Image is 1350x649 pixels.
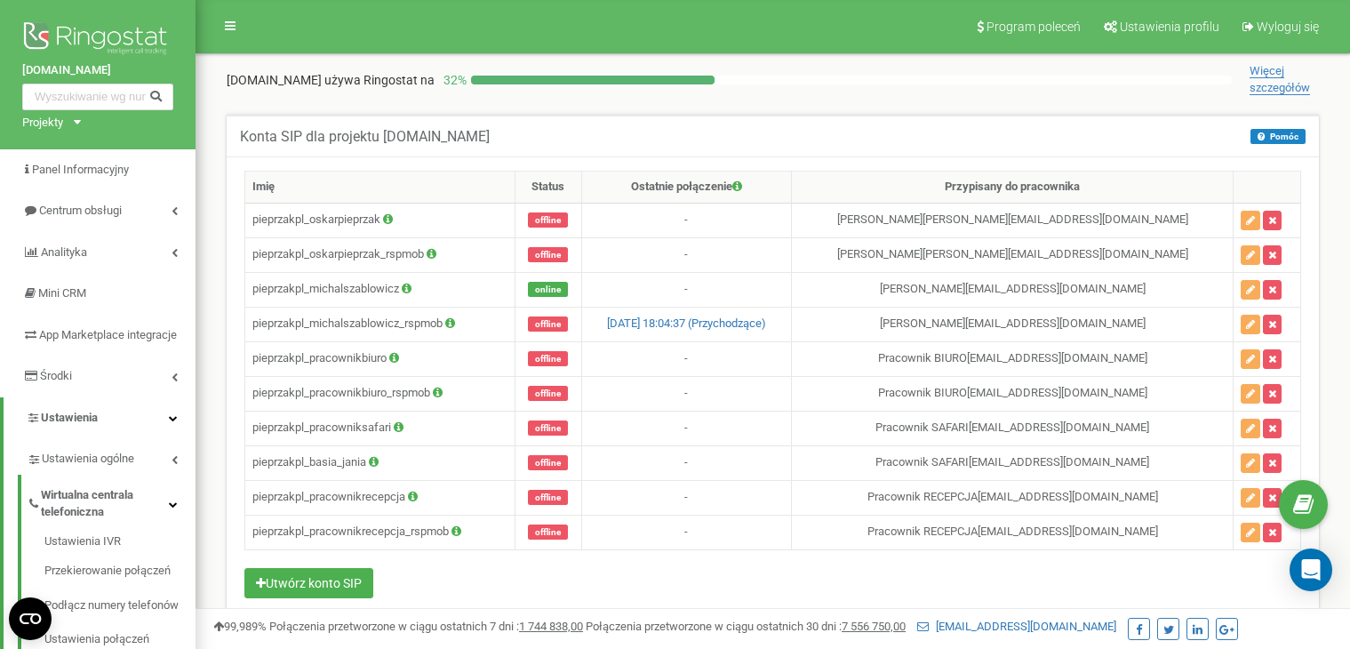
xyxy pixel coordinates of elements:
td: pieprzakpl_oskarpieprzak [245,203,515,237]
span: Środki [40,369,72,382]
td: - [581,272,791,307]
button: Utwórz konto SIP [244,568,373,598]
span: offline [528,247,568,262]
td: Pracownik SAFARI [EMAIL_ADDRESS][DOMAIN_NAME] [792,445,1234,480]
td: pieprzakpl_michalszablowicz [245,272,515,307]
td: - [581,445,791,480]
th: Ostatnie połączenie [581,172,791,204]
span: Wyloguj się [1257,20,1319,34]
td: [PERSON_NAME] [EMAIL_ADDRESS][DOMAIN_NAME] [792,307,1234,341]
td: [PERSON_NAME] [EMAIL_ADDRESS][DOMAIN_NAME] [792,272,1234,307]
th: Przypisany do pracownika [792,172,1234,204]
span: Centrum obsługi [39,204,122,217]
td: Pracownik RECEPCJA [EMAIL_ADDRESS][DOMAIN_NAME] [792,515,1234,549]
span: offline [528,386,568,401]
td: - [581,203,791,237]
a: [DATE] 18:04:37 (Przychodzące) [607,316,766,330]
span: 99,989% [213,620,267,633]
input: Wyszukiwanie wg numeru [22,84,173,110]
a: Ustawienia ogólne [27,438,196,475]
td: Pracownik SAFARI [EMAIL_ADDRESS][DOMAIN_NAME] [792,411,1234,445]
td: - [581,341,791,376]
td: pieprzakpl_basia_jania [245,445,515,480]
th: Imię [245,172,515,204]
span: offline [528,212,568,228]
div: Open Intercom Messenger [1290,549,1332,591]
h5: Konta SIP dla projektu [DOMAIN_NAME] [240,129,490,145]
th: Status [515,172,581,204]
p: [DOMAIN_NAME] [227,71,435,89]
a: Podłącz numery telefonów [44,589,196,623]
span: Połączenia przetworzone w ciągu ostatnich 7 dni : [269,620,583,633]
td: - [581,376,791,411]
td: - [581,237,791,272]
td: [PERSON_NAME] [PERSON_NAME][EMAIL_ADDRESS][DOMAIN_NAME] [792,237,1234,272]
span: Program poleceń [987,20,1081,34]
a: [EMAIL_ADDRESS][DOMAIN_NAME] [917,620,1116,633]
a: Ustawienia [4,397,196,439]
td: pieprzakpl_oskarpieprzak_rspmob [245,237,515,272]
span: Mini CRM [38,286,86,300]
span: Połączenia przetworzone w ciągu ostatnich 30 dni : [586,620,906,633]
span: offline [528,316,568,332]
span: offline [528,351,568,366]
span: App Marketplace integracje [39,328,177,341]
span: Panel Informacyjny [32,163,129,176]
td: Pracownik BIURO [EMAIL_ADDRESS][DOMAIN_NAME] [792,341,1234,376]
td: [PERSON_NAME] [PERSON_NAME][EMAIL_ADDRESS][DOMAIN_NAME] [792,203,1234,237]
td: pieprzakpl_pracownikrecepcja [245,480,515,515]
td: Pracownik BIURO [EMAIL_ADDRESS][DOMAIN_NAME] [792,376,1234,411]
u: 7 556 750,00 [842,620,906,633]
a: Wirtualna centrala telefoniczna [27,475,196,527]
span: Wirtualna centrala telefoniczna [41,487,169,520]
span: Analityka [41,245,87,259]
td: Pracownik RECEPCJA [EMAIL_ADDRESS][DOMAIN_NAME] [792,480,1234,515]
td: - [581,480,791,515]
a: Przekierowanie połączeń [44,554,196,589]
span: Ustawienia [41,411,98,424]
a: [DOMAIN_NAME] [22,62,173,79]
div: Projekty [22,115,63,132]
span: offline [528,490,568,505]
span: Ustawienia ogólne [42,451,134,468]
td: pieprzakpl_pracownikbiuro_rspmob [245,376,515,411]
span: używa Ringostat na [324,73,435,87]
td: - [581,411,791,445]
u: 1 744 838,00 [519,620,583,633]
span: Ustawienia profilu [1120,20,1219,34]
span: online [528,282,568,297]
td: - [581,515,791,549]
span: offline [528,421,568,436]
span: Więcej szczegółów [1250,64,1310,95]
a: Ustawienia IVR [44,533,196,555]
td: pieprzakpl_michalszablowicz_rspmob [245,307,515,341]
td: pieprzakpl_pracownikrecepcja_rspmob [245,515,515,549]
span: offline [528,525,568,540]
button: Open CMP widget [9,597,52,640]
td: pieprzakpl_pracownikbiuro [245,341,515,376]
img: Ringostat logo [22,18,173,62]
button: Pomóc [1250,129,1306,144]
td: pieprzakpl_pracowniksafari [245,411,515,445]
span: offline [528,455,568,470]
p: 32 % [435,71,471,89]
